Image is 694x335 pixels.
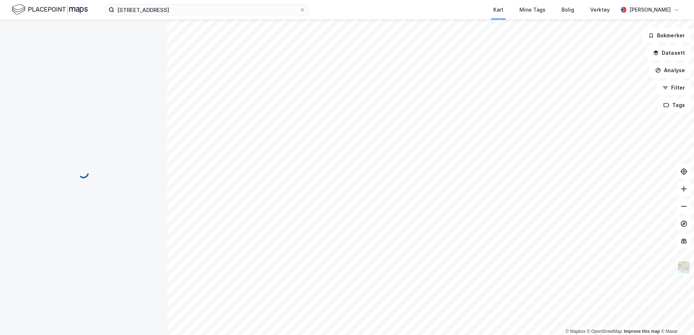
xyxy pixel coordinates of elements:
input: Søk på adresse, matrikkel, gårdeiere, leietakere eller personer [114,4,299,15]
img: spinner.a6d8c91a73a9ac5275cf975e30b51cfb.svg [78,167,89,179]
img: Z [677,260,691,274]
button: Tags [657,98,691,112]
a: Mapbox [566,329,585,334]
div: Kart [493,5,503,14]
a: Improve this map [624,329,660,334]
button: Filter [656,80,691,95]
iframe: Chat Widget [658,300,694,335]
button: Analyse [649,63,691,78]
img: logo.f888ab2527a4732fd821a326f86c7f29.svg [12,3,88,16]
div: [PERSON_NAME] [629,5,671,14]
button: Bokmerker [642,28,691,43]
div: Mine Tags [519,5,546,14]
a: OpenStreetMap [587,329,622,334]
button: Datasett [647,46,691,60]
div: Bolig [562,5,574,14]
div: Verktøy [590,5,610,14]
